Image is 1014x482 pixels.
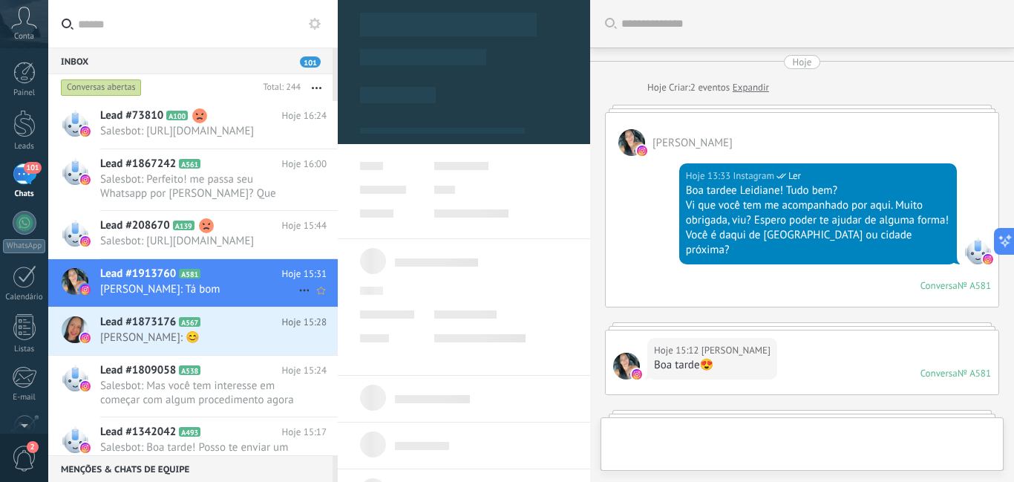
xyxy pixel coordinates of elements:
[173,221,194,230] span: A139
[300,56,321,68] span: 101
[686,198,950,228] div: Vi que você tem me acompanhado por aqui. Muito obrigada, viu? Espero poder te ajudar de alguma fo...
[958,279,991,292] div: № A581
[61,79,142,97] div: Conversas abertas
[48,356,338,417] a: Lead #1809058 A538 Hoje 15:24 Salesbot: Mas você tem interesse em começar com algum procedimento ...
[179,365,200,375] span: A538
[920,279,958,292] div: Conversa
[3,239,45,253] div: WhatsApp
[80,126,91,137] img: instagram.svg
[166,111,188,120] span: A100
[3,142,46,152] div: Leads
[179,159,200,169] span: A561
[733,169,774,183] span: Instagram
[654,358,771,373] div: Boa tarde😍
[80,284,91,295] img: instagram.svg
[701,343,771,358] span: Silva Leidiane
[788,169,801,183] span: Ler
[80,236,91,247] img: instagram.svg
[3,189,46,199] div: Chats
[179,317,200,327] span: A567
[282,315,327,330] span: Hoje 15:28
[80,333,91,343] img: instagram.svg
[920,367,958,380] div: Conversa
[80,381,91,391] img: instagram.svg
[100,172,298,201] span: Salesbot: Perfeito! me passa seu Whatsapp por [PERSON_NAME]? Que assim já te encaminho para minha...
[100,157,176,172] span: Lead #1867242
[100,108,163,123] span: Lead #73810
[27,441,39,453] span: 2
[282,218,327,233] span: Hoje 15:44
[100,124,298,138] span: Salesbot: [URL][DOMAIN_NAME]
[282,157,327,172] span: Hoje 16:00
[80,175,91,185] img: instagram.svg
[686,228,950,258] div: Você é daqui de [GEOGRAPHIC_DATA] ou cidade próxima?
[48,455,333,482] div: Menções & Chats de equipe
[100,234,298,248] span: Salesbot: [URL][DOMAIN_NAME]
[282,363,327,378] span: Hoje 15:24
[179,269,200,279] span: A581
[632,369,642,380] img: instagram.svg
[100,363,176,378] span: Lead #1809058
[100,315,176,330] span: Lead #1873176
[48,259,338,307] a: Lead #1913760 A581 Hoje 15:31 [PERSON_NAME]: Tá bom
[24,162,41,174] span: 101
[958,367,991,380] div: № A581
[100,379,298,407] span: Salesbot: Mas você tem interesse em começar com algum procedimento agora ou em breve?
[3,393,46,403] div: E-mail
[793,55,812,69] div: Hoje
[100,218,170,233] span: Lead #208670
[100,425,176,440] span: Lead #1342042
[179,427,200,437] span: A493
[637,146,647,156] img: instagram.svg
[690,80,730,95] span: 2 eventos
[686,183,950,198] div: Boa tardee Leidiane! Tudo bem?
[618,129,645,156] span: Silva Leidiane
[652,136,733,150] span: Silva Leidiane
[3,293,46,302] div: Calendário
[48,101,338,149] a: Lead #73810 A100 Hoje 16:24 Salesbot: [URL][DOMAIN_NAME]
[100,267,176,281] span: Lead #1913760
[282,108,327,123] span: Hoje 16:24
[647,80,769,95] div: Criar:
[100,330,298,345] span: [PERSON_NAME]: 😊
[48,307,338,355] a: Lead #1873176 A567 Hoje 15:28 [PERSON_NAME]: 😊
[733,80,769,95] a: Expandir
[3,345,46,354] div: Listas
[100,282,298,296] span: [PERSON_NAME]: Tá bom
[647,80,669,95] div: Hoje
[3,88,46,98] div: Painel
[282,267,327,281] span: Hoje 15:31
[48,149,338,210] a: Lead #1867242 A561 Hoje 16:00 Salesbot: Perfeito! me passa seu Whatsapp por [PERSON_NAME]? Que as...
[257,80,301,95] div: Total: 244
[282,425,327,440] span: Hoje 15:17
[613,353,640,380] span: Silva Leidiane
[80,443,91,453] img: instagram.svg
[983,254,993,264] img: instagram.svg
[686,169,733,183] div: Hoje 13:33
[964,238,991,264] span: Instagram
[14,32,34,42] span: Conta
[100,440,298,469] span: Salesbot: Boa tarde! Posso te enviar um áudio?
[654,343,701,358] div: Hoje 15:12
[48,417,338,478] a: Lead #1342042 A493 Hoje 15:17 Salesbot: Boa tarde! Posso te enviar um áudio?
[48,211,338,258] a: Lead #208670 A139 Hoje 15:44 Salesbot: [URL][DOMAIN_NAME]
[48,48,333,74] div: Inbox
